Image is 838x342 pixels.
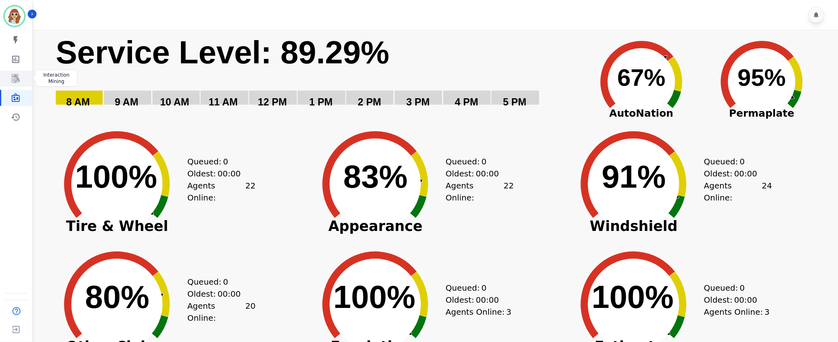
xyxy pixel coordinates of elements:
[305,222,446,230] span: Appearance
[476,168,499,180] span: 00:00
[564,222,704,230] span: Windshield
[455,96,478,107] text: 4 PM
[702,106,822,121] span: Permaplate
[476,294,499,306] span: 00:00
[160,96,189,107] text: 10 AM
[187,156,248,168] div: Queued:
[704,156,764,168] div: Queued:
[333,279,416,315] text: 100%
[592,279,674,315] text: 100%
[217,168,241,180] span: 00:00
[406,96,430,107] text: 3 PM
[734,294,757,306] span: 00:00
[503,96,526,107] text: 5 PM
[358,96,381,107] text: 2 PM
[446,168,506,180] div: Oldest:
[246,300,256,324] span: 20
[223,276,228,288] span: 0
[740,282,745,294] span: 0
[187,276,248,288] div: Queued:
[446,306,514,318] div: Agents Online:
[762,180,772,204] span: 24
[5,6,24,26] img: Bordered avatar
[209,96,238,107] text: 11 AM
[740,156,745,168] span: 0
[187,288,248,300] div: Oldest:
[581,106,702,121] span: AutoNation
[66,96,90,107] text: 8 AM
[85,279,149,315] text: 80%
[617,64,666,91] text: 67%
[704,168,764,180] div: Oldest:
[446,180,514,204] div: Agents Online:
[504,180,514,204] span: 22
[602,159,666,194] text: 91%
[223,156,228,168] span: 0
[704,180,772,204] div: Agents Online:
[187,180,256,204] div: Agents Online:
[115,96,138,107] text: 9 AM
[704,294,764,306] div: Oldest:
[258,96,287,107] text: 12 PM
[56,34,390,70] text: Service Level: 89.29%
[765,306,770,318] span: 3
[187,168,248,180] div: Oldest:
[704,306,772,318] div: Agents Online:
[47,222,187,230] span: Tire & Wheel
[217,288,241,300] span: 00:00
[734,168,757,180] span: 00:00
[481,156,487,168] span: 0
[187,300,256,324] div: Agents Online:
[75,159,157,194] text: 100%
[481,282,487,294] span: 0
[246,180,256,204] span: 22
[446,282,506,294] div: Queued:
[446,156,506,168] div: Queued:
[309,96,333,107] text: 1 PM
[446,294,506,306] div: Oldest:
[343,159,408,194] text: 83%
[55,33,579,119] svg: Service Level: 0%
[704,282,764,294] div: Queued:
[738,64,786,91] text: 95%
[506,306,511,318] span: 3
